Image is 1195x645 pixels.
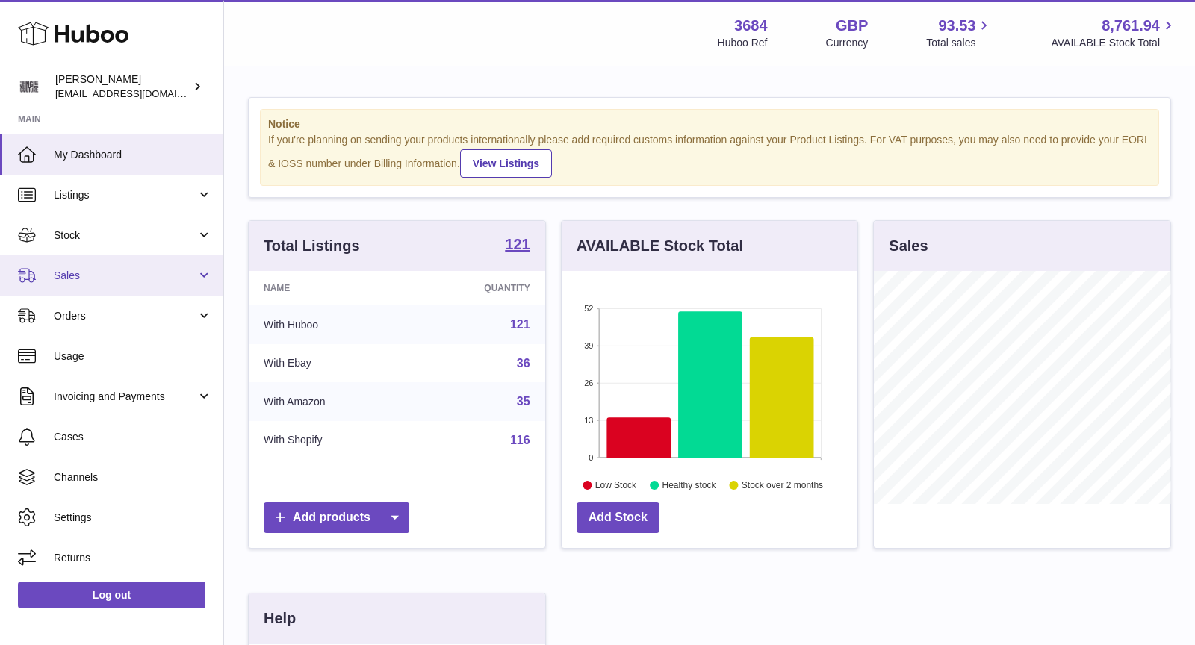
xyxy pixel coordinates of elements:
[54,148,212,162] span: My Dashboard
[460,149,552,178] a: View Listings
[577,502,659,533] a: Add Stock
[595,480,637,490] text: Low Stock
[889,236,928,256] h3: Sales
[54,269,196,283] span: Sales
[18,582,205,608] a: Log out
[662,480,716,490] text: Healthy stock
[264,608,296,629] h3: Help
[54,470,212,484] span: Channels
[54,188,196,202] span: Listings
[926,16,993,50] a: 93.53 Total sales
[249,271,411,305] th: Name
[584,378,593,387] text: 26
[411,271,545,305] th: Quantity
[55,72,190,101] div: [PERSON_NAME]
[734,16,768,36] strong: 3684
[18,75,40,98] img: theinternationalventure@gmail.com
[54,309,196,323] span: Orders
[249,344,411,383] td: With Ebay
[249,305,411,344] td: With Huboo
[505,237,530,255] a: 121
[826,36,869,50] div: Currency
[584,416,593,425] text: 13
[268,117,1151,131] strong: Notice
[718,36,768,50] div: Huboo Ref
[505,237,530,252] strong: 121
[742,480,823,490] text: Stock over 2 months
[577,236,743,256] h3: AVAILABLE Stock Total
[264,236,360,256] h3: Total Listings
[517,395,530,408] a: 35
[510,318,530,331] a: 121
[249,382,411,421] td: With Amazon
[1051,36,1177,50] span: AVAILABLE Stock Total
[54,511,212,525] span: Settings
[54,390,196,404] span: Invoicing and Payments
[517,357,530,370] a: 36
[584,304,593,313] text: 52
[1051,16,1177,50] a: 8,761.94 AVAILABLE Stock Total
[1102,16,1160,36] span: 8,761.94
[926,36,993,50] span: Total sales
[268,133,1151,178] div: If you're planning on sending your products internationally please add required customs informati...
[54,551,212,565] span: Returns
[938,16,975,36] span: 93.53
[54,228,196,243] span: Stock
[510,434,530,446] a: 116
[54,349,212,364] span: Usage
[54,430,212,444] span: Cases
[264,502,409,533] a: Add products
[589,453,593,462] text: 0
[249,421,411,460] td: With Shopify
[584,341,593,350] text: 39
[55,87,220,99] span: [EMAIL_ADDRESS][DOMAIN_NAME]
[836,16,868,36] strong: GBP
